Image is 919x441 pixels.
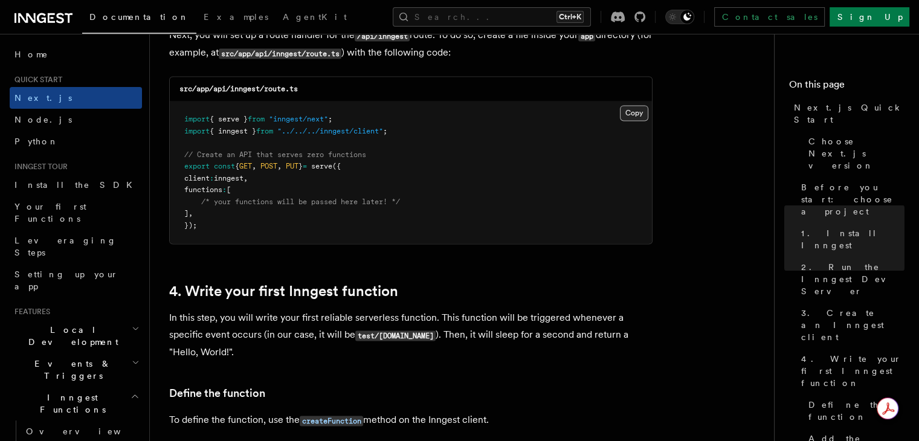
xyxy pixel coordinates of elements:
[277,162,282,170] span: ,
[15,115,72,124] span: Node.js
[15,202,86,224] span: Your first Functions
[10,75,62,85] span: Quick start
[189,209,193,217] span: ,
[300,416,363,426] code: createFunction
[10,43,142,65] a: Home
[276,4,354,33] a: AgentKit
[578,31,595,41] code: app
[556,11,584,23] kbd: Ctrl+K
[252,162,256,170] span: ,
[796,302,904,348] a: 3. Create an Inngest client
[10,319,142,353] button: Local Development
[184,209,189,217] span: ]
[10,353,142,387] button: Events & Triggers
[184,127,210,135] span: import
[714,7,825,27] a: Contact sales
[169,27,653,62] p: Next, you will set up a route handler for the route. To do so, create a file inside your director...
[10,196,142,230] a: Your first Functions
[196,4,276,33] a: Examples
[214,162,235,170] span: const
[300,414,363,425] a: createFunction
[227,185,231,194] span: [
[10,391,131,416] span: Inngest Functions
[10,109,142,130] a: Node.js
[801,227,904,251] span: 1. Install Inngest
[10,87,142,109] a: Next.js
[26,427,150,436] span: Overview
[298,162,303,170] span: }
[169,309,653,361] p: In this step, you will write your first reliable serverless function. This function will be trigg...
[355,31,410,41] code: /api/inngest
[796,176,904,222] a: Before you start: choose a project
[169,283,398,300] a: 4. Write your first Inngest function
[15,137,59,146] span: Python
[796,222,904,256] a: 1. Install Inngest
[393,7,591,27] button: Search...Ctrl+K
[10,162,68,172] span: Inngest tour
[830,7,909,27] a: Sign Up
[10,130,142,152] a: Python
[243,174,248,182] span: ,
[10,307,50,317] span: Features
[10,230,142,263] a: Leveraging Steps
[303,162,307,170] span: =
[210,127,256,135] span: { inngest }
[328,115,332,123] span: ;
[286,162,298,170] span: PUT
[10,324,132,348] span: Local Development
[82,4,196,34] a: Documentation
[804,394,904,428] a: Define the function
[214,174,243,182] span: inngest
[169,411,653,429] p: To define the function, use the method on the Inngest client.
[15,48,48,60] span: Home
[10,387,142,420] button: Inngest Functions
[256,127,273,135] span: from
[179,85,298,93] code: src/app/api/inngest/route.ts
[801,261,904,297] span: 2. Run the Inngest Dev Server
[808,399,904,423] span: Define the function
[801,181,904,217] span: Before you start: choose a project
[184,221,197,230] span: });
[383,127,387,135] span: ;
[204,12,268,22] span: Examples
[804,130,904,176] a: Choose Next.js version
[796,256,904,302] a: 2. Run the Inngest Dev Server
[10,263,142,297] a: Setting up your app
[235,162,239,170] span: {
[10,174,142,196] a: Install the SDK
[15,269,118,291] span: Setting up your app
[184,174,210,182] span: client
[269,115,328,123] span: "inngest/next"
[332,162,341,170] span: ({
[184,185,222,194] span: functions
[219,48,341,59] code: src/app/api/inngest/route.ts
[796,348,904,394] a: 4. Write your first Inngest function
[311,162,332,170] span: serve
[665,10,694,24] button: Toggle dark mode
[808,135,904,172] span: Choose Next.js version
[184,150,366,159] span: // Create an API that serves zero functions
[15,93,72,103] span: Next.js
[184,162,210,170] span: export
[794,101,904,126] span: Next.js Quick Start
[801,353,904,389] span: 4. Write your first Inngest function
[210,115,248,123] span: { serve }
[283,12,347,22] span: AgentKit
[620,105,648,121] button: Copy
[789,77,904,97] h4: On this page
[201,198,400,206] span: /* your functions will be passed here later! */
[10,358,132,382] span: Events & Triggers
[260,162,277,170] span: POST
[355,330,436,341] code: test/[DOMAIN_NAME]
[801,307,904,343] span: 3. Create an Inngest client
[789,97,904,130] a: Next.js Quick Start
[277,127,383,135] span: "../../../inngest/client"
[89,12,189,22] span: Documentation
[169,385,265,402] a: Define the function
[210,174,214,182] span: :
[248,115,265,123] span: from
[239,162,252,170] span: GET
[15,236,117,257] span: Leveraging Steps
[222,185,227,194] span: :
[184,115,210,123] span: import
